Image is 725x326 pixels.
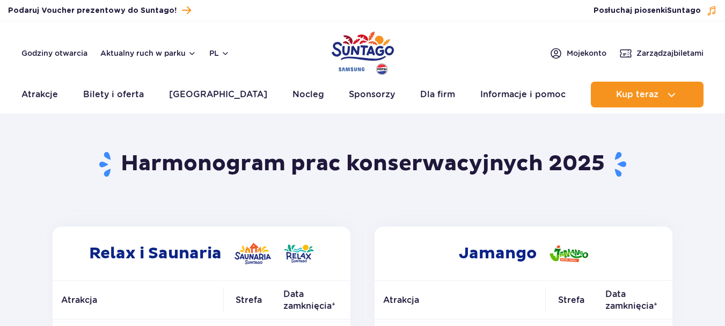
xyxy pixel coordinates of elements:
[594,5,717,16] button: Posłuchaj piosenkiSuntago
[53,281,223,320] th: Atrakcja
[21,48,87,59] a: Godziny otwarcia
[545,281,597,320] th: Strefa
[235,243,271,264] img: Saunaria
[284,244,314,263] img: Relax
[332,27,394,76] a: Park of Poland
[594,5,701,16] span: Posłuchaj piosenki
[21,82,58,107] a: Atrakcje
[53,227,350,280] h2: Relax i Saunaria
[223,281,275,320] th: Strefa
[275,281,350,320] th: Data zamknięcia*
[619,47,704,60] a: Zarządzajbiletami
[8,5,177,16] span: Podaruj Voucher prezentowy do Suntago!
[591,82,704,107] button: Kup teraz
[375,281,545,320] th: Atrakcja
[209,48,230,59] button: pl
[636,48,704,59] span: Zarządzaj biletami
[292,82,324,107] a: Nocleg
[667,7,701,15] span: Suntago
[83,82,144,107] a: Bilety i oferta
[550,245,588,262] img: Jamango
[349,82,395,107] a: Sponsorzy
[597,281,672,320] th: Data zamknięcia*
[169,82,267,107] a: [GEOGRAPHIC_DATA]
[375,227,672,280] h2: Jamango
[616,90,658,99] span: Kup teraz
[48,150,677,178] h1: Harmonogram prac konserwacyjnych 2025
[8,3,191,18] a: Podaruj Voucher prezentowy do Suntago!
[420,82,455,107] a: Dla firm
[567,48,606,59] span: Moje konto
[100,49,196,57] button: Aktualny ruch w parku
[550,47,606,60] a: Mojekonto
[480,82,566,107] a: Informacje i pomoc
